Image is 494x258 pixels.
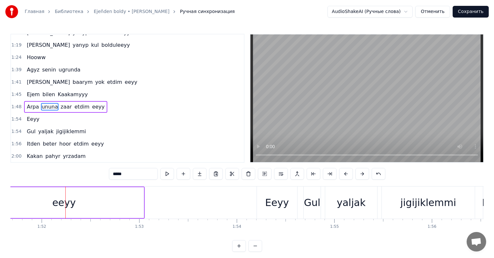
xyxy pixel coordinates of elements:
span: [PERSON_NAME] [26,41,71,49]
span: yaljak [37,128,54,135]
div: jigijiklemmi [400,195,456,210]
span: eeyy [91,140,105,148]
span: etdim [74,103,90,110]
span: Kakan [26,152,43,160]
button: Отменить [415,6,450,18]
span: 1:24 [11,54,21,61]
div: yaljak [337,195,366,210]
span: pahyr [45,152,61,160]
span: etdim [106,78,123,86]
span: etdim [73,140,89,148]
span: 1:41 [11,79,21,85]
span: 1:39 [11,67,21,73]
span: Ejem [26,91,40,98]
span: baarym [72,78,93,86]
span: senin [41,66,57,73]
span: eeyy [91,103,105,110]
span: Agyz [26,66,40,73]
span: Gul [26,128,36,135]
span: hoor [59,140,72,148]
span: Hooww [26,54,46,61]
span: beter [42,140,58,148]
span: Ручная синхронизация [180,8,235,15]
div: eeyy [52,195,76,210]
button: Сохранить [453,6,489,18]
div: 1:53 [135,224,144,229]
span: [PERSON_NAME] [26,78,71,86]
span: Itden [26,140,41,148]
span: bolduleeyy [101,41,131,49]
a: Ejeňden boldy • [PERSON_NAME] [94,8,169,15]
div: 1:56 [428,224,436,229]
span: yrzadam [62,152,87,160]
span: Eeyy [26,115,40,123]
span: Kaakamyyy [57,91,88,98]
img: youka [5,5,18,18]
div: 1:54 [233,224,241,229]
div: Eeyy [265,195,289,210]
span: ununa [41,103,59,110]
span: ugrunda [58,66,81,73]
a: Открытый чат [467,232,486,252]
div: 1:52 [37,224,46,229]
span: Arpa [26,103,39,110]
span: jigijiklemmi [56,128,87,135]
span: bilen [42,91,56,98]
div: 1:55 [330,224,339,229]
nav: breadcrumb [25,8,235,15]
span: 1:54 [11,128,21,135]
span: 1:56 [11,141,21,147]
a: Главная [25,8,44,15]
span: 1:19 [11,42,21,48]
span: eeyy [124,78,138,86]
span: zaar [60,103,73,110]
span: 1:48 [11,104,21,110]
a: Библиотека [55,8,83,15]
span: 2:00 [11,153,21,160]
div: Gul [304,195,321,210]
span: yanyp [72,41,89,49]
span: 1:54 [11,116,21,123]
span: 1:45 [11,91,21,98]
span: kul [90,41,99,49]
span: yok [95,78,105,86]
